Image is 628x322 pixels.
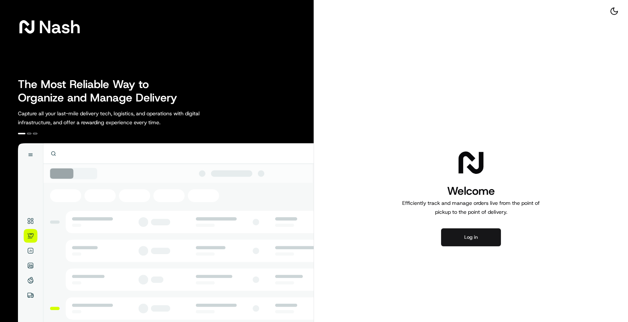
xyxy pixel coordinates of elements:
[39,19,80,34] span: Nash
[18,78,185,104] h2: The Most Reliable Way to Organize and Manage Delivery
[399,198,543,216] p: Efficiently track and manage orders live from the point of pickup to the point of delivery.
[441,228,501,246] button: Log in
[399,184,543,198] h1: Welcome
[18,109,233,127] p: Capture all your last-mile delivery tech, logistics, and operations with digital infrastructure, ...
